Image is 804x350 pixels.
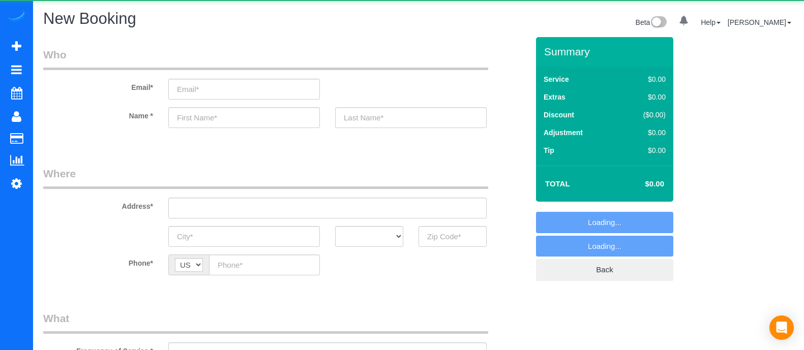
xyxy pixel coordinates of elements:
[43,10,136,27] span: New Booking
[545,179,570,188] strong: Total
[769,315,794,340] div: Open Intercom Messenger
[622,110,666,120] div: ($0.00)
[622,74,666,84] div: $0.00
[36,254,161,268] label: Phone*
[43,47,488,70] legend: Who
[544,92,565,102] label: Extras
[615,180,664,188] h4: $0.00
[335,107,487,128] input: Last Name*
[622,145,666,155] div: $0.00
[636,18,667,26] a: Beta
[544,46,668,57] h3: Summary
[419,226,487,247] input: Zip Code*
[544,145,554,155] label: Tip
[168,107,320,128] input: First Name*
[544,110,574,120] label: Discount
[6,10,26,24] img: Automaid Logo
[622,128,666,138] div: $0.00
[650,16,667,29] img: New interface
[728,18,791,26] a: [PERSON_NAME]
[536,259,673,280] a: Back
[544,74,569,84] label: Service
[43,166,488,189] legend: Where
[701,18,721,26] a: Help
[209,254,320,275] input: Phone*
[36,198,161,211] label: Address*
[622,92,666,102] div: $0.00
[36,79,161,92] label: Email*
[544,128,583,138] label: Adjustment
[36,107,161,121] label: Name *
[43,311,488,334] legend: What
[168,79,320,100] input: Email*
[168,226,320,247] input: City*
